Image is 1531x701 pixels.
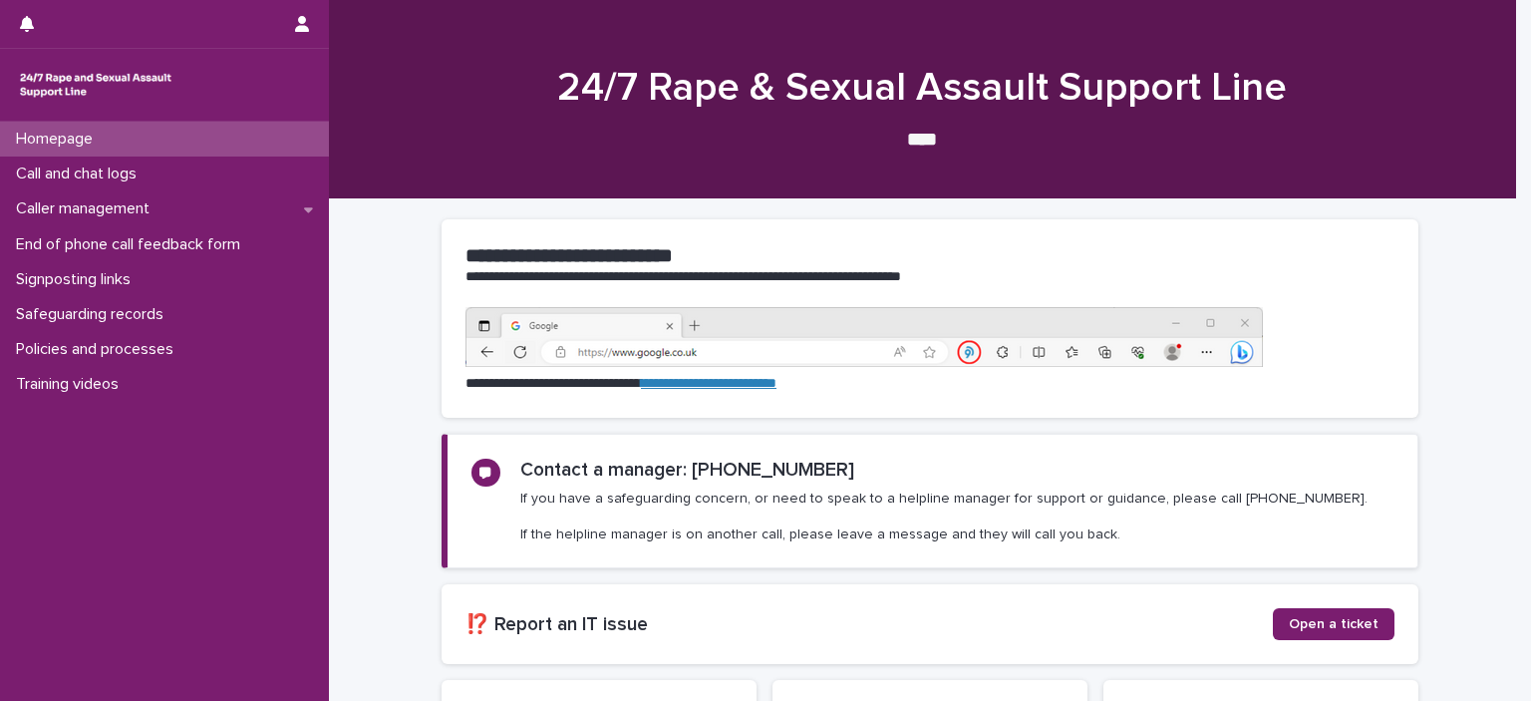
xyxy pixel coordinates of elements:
span: Open a ticket [1289,617,1378,631]
h2: Contact a manager: [PHONE_NUMBER] [520,459,854,482]
a: Open a ticket [1273,608,1394,640]
img: rhQMoQhaT3yELyF149Cw [16,65,175,105]
h2: ⁉️ Report an IT issue [465,613,1273,636]
p: End of phone call feedback form [8,235,256,254]
p: Training videos [8,375,135,394]
p: Homepage [8,130,109,149]
p: If you have a safeguarding concern, or need to speak to a helpline manager for support or guidanc... [520,490,1368,544]
p: Caller management [8,199,165,218]
p: Safeguarding records [8,305,179,324]
h1: 24/7 Rape & Sexual Assault Support Line [434,64,1410,112]
img: https%3A%2F%2Fcdn.document360.io%2F0deca9d6-0dac-4e56-9e8f-8d9979bfce0e%2FImages%2FDocumentation%... [465,307,1263,367]
p: Policies and processes [8,340,189,359]
p: Signposting links [8,270,147,289]
p: Call and chat logs [8,165,153,183]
